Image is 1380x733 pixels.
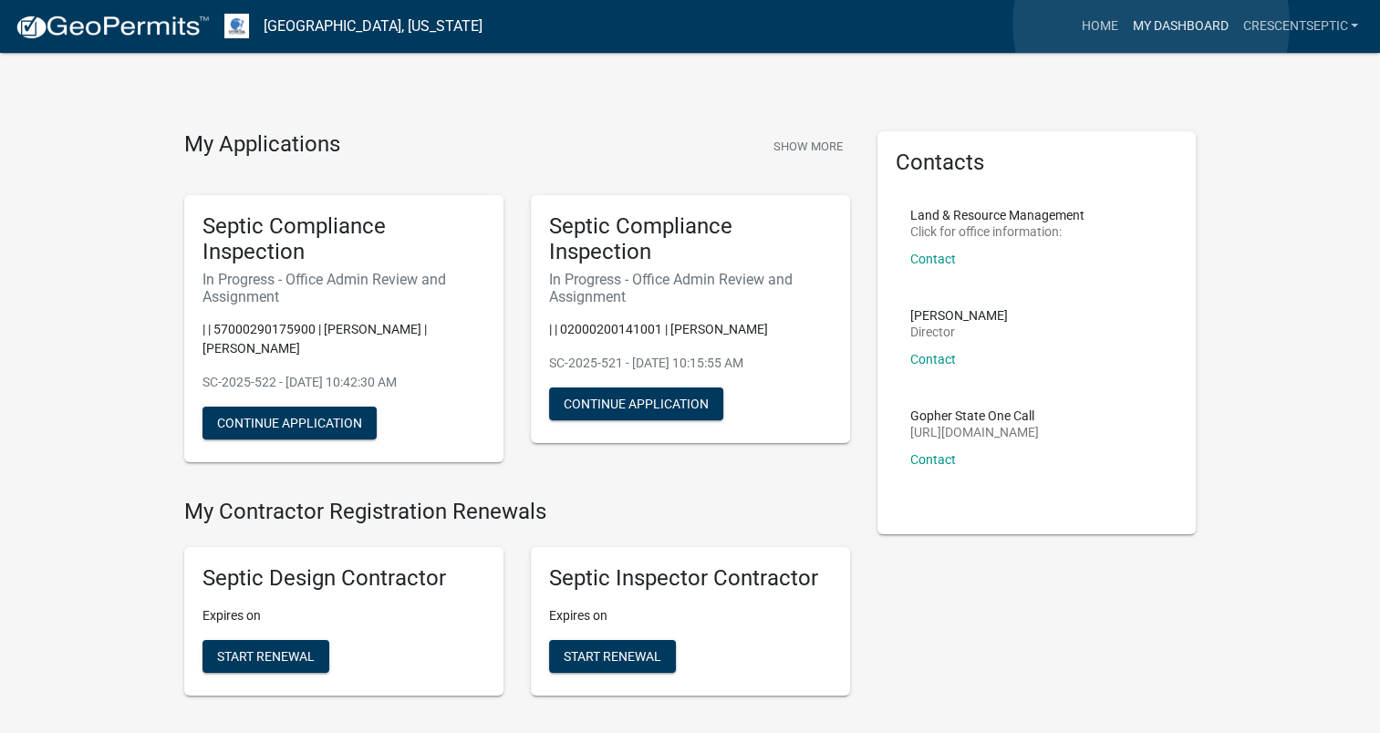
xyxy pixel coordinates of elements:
[910,209,1084,222] p: Land & Resource Management
[910,225,1084,238] p: Click for office information:
[1235,9,1365,44] a: Crescentseptic
[202,565,485,592] h5: Septic Design Contractor
[549,213,832,266] h5: Septic Compliance Inspection
[1125,9,1235,44] a: My Dashboard
[202,407,377,439] button: Continue Application
[910,325,1008,338] p: Director
[1074,9,1125,44] a: Home
[202,320,485,358] p: | | 57000290175900 | [PERSON_NAME] | [PERSON_NAME]
[549,606,832,625] p: Expires on
[202,373,485,392] p: SC-2025-522 - [DATE] 10:42:30 AM
[224,14,249,38] img: Otter Tail County, Minnesota
[184,499,850,525] h4: My Contractor Registration Renewals
[910,252,956,266] a: Contact
[766,131,850,161] button: Show More
[549,320,832,339] p: | | 02000200141001 | [PERSON_NAME]
[910,352,956,366] a: Contact
[264,11,482,42] a: [GEOGRAPHIC_DATA], [US_STATE]
[910,309,1008,322] p: [PERSON_NAME]
[549,271,832,305] h6: In Progress - Office Admin Review and Assignment
[202,213,485,266] h5: Septic Compliance Inspection
[217,649,315,664] span: Start Renewal
[910,452,956,467] a: Contact
[184,499,850,710] wm-registration-list-section: My Contractor Registration Renewals
[549,354,832,373] p: SC-2025-521 - [DATE] 10:15:55 AM
[184,131,340,159] h4: My Applications
[549,387,723,420] button: Continue Application
[202,640,329,673] button: Start Renewal
[549,640,676,673] button: Start Renewal
[202,606,485,625] p: Expires on
[910,409,1039,422] p: Gopher State One Call
[564,649,661,664] span: Start Renewal
[910,426,1039,439] p: [URL][DOMAIN_NAME]
[896,150,1178,176] h5: Contacts
[202,271,485,305] h6: In Progress - Office Admin Review and Assignment
[549,565,832,592] h5: Septic Inspector Contractor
